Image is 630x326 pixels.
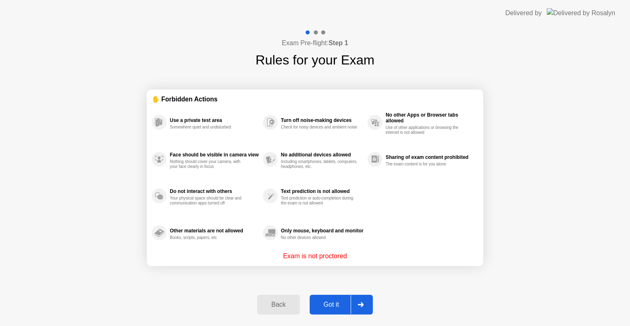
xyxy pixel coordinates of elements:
div: Delivered by [505,8,542,18]
div: Do not interact with others [170,188,259,194]
div: Only mouse, keyboard and monitor [281,228,363,234]
div: No other devices allowed [281,235,358,240]
div: Use a private test area [170,117,259,123]
div: Books, scripts, papers, etc [170,235,247,240]
h1: Rules for your Exam [256,50,374,70]
b: Step 1 [329,39,348,46]
div: Including smartphones, tablets, computers, headphones, etc. [281,159,358,169]
button: Got it [310,295,373,315]
div: Check for noisy devices and ambient noise [281,125,358,130]
div: Face should be visible in camera view [170,152,259,158]
div: Other materials are not allowed [170,228,259,234]
div: The exam content is for you alone [386,162,463,167]
div: Got it [312,301,351,308]
div: No other Apps or Browser tabs allowed [386,112,474,124]
div: Text prediction is not allowed [281,188,363,194]
div: Sharing of exam content prohibited [386,154,474,160]
h4: Exam Pre-flight: [282,38,348,48]
div: Turn off noise-making devices [281,117,363,123]
div: No additional devices allowed [281,152,363,158]
img: Delivered by Rosalyn [547,8,615,18]
div: Nothing should cover your camera, with your face clearly in focus [170,159,247,169]
p: Exam is not proctored [283,251,347,261]
div: ✋ Forbidden Actions [152,94,478,104]
div: Back [260,301,297,308]
div: Your physical space should be clear and communication apps turned off [170,196,247,206]
div: Text prediction or auto-completion during the exam is not allowed [281,196,358,206]
div: Somewhere quiet and undisturbed [170,125,247,130]
button: Back [257,295,299,315]
div: Use of other applications or browsing the internet is not allowed [386,125,463,135]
